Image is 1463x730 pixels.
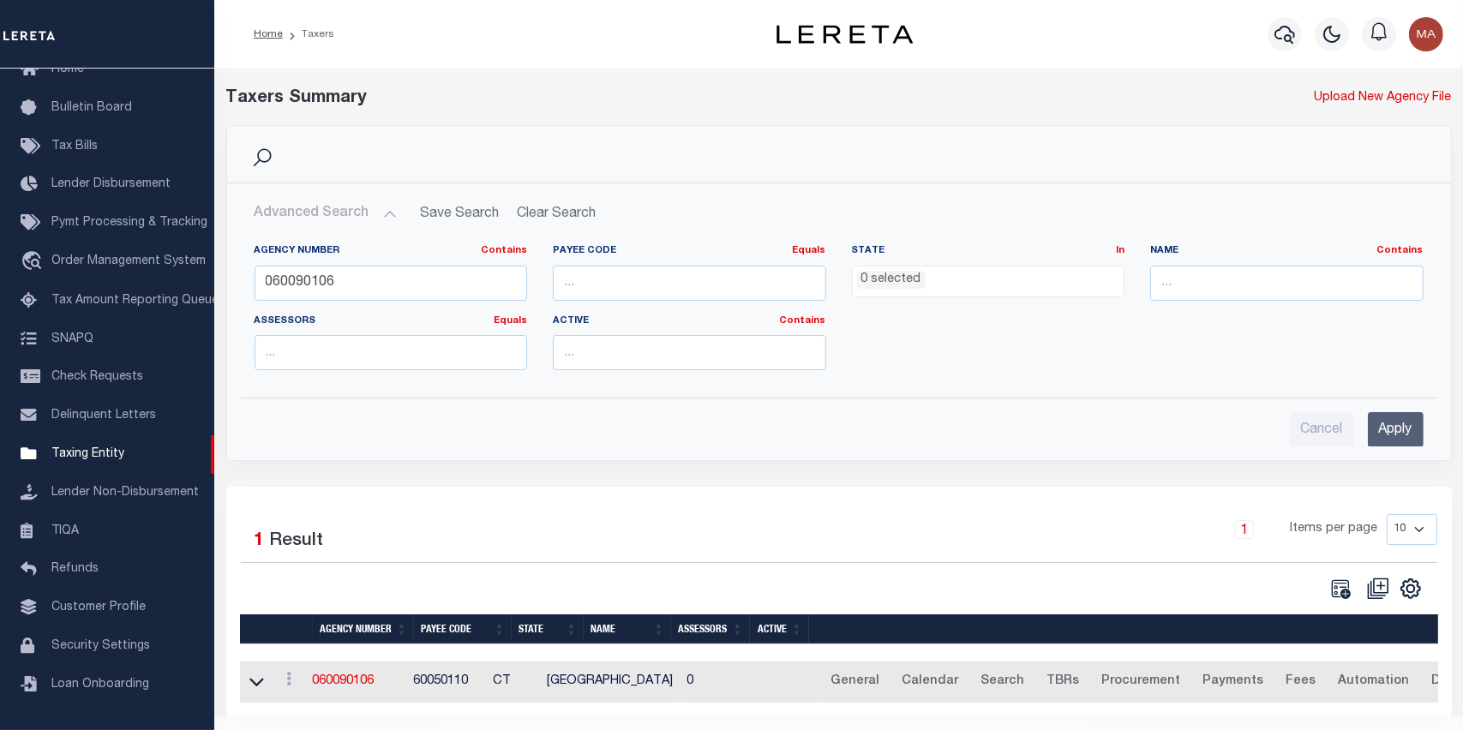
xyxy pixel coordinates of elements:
span: Security Settings [51,640,150,652]
a: Contains [780,316,826,326]
label: Name [1150,244,1424,259]
a: In [1116,246,1124,255]
a: 1 [1235,520,1254,539]
span: Taxing Entity [51,448,124,460]
a: Contains [1377,246,1424,255]
a: Fees [1279,668,1324,696]
th: Payee Code: activate to sort column ascending [414,614,512,644]
span: Items per page [1291,520,1378,539]
span: Pymt Processing & Tracking [51,217,207,229]
input: ... [553,335,826,370]
a: Equals [494,316,527,326]
td: [GEOGRAPHIC_DATA] [541,661,681,703]
input: ... [255,335,528,370]
li: 0 selected [857,271,926,290]
span: Tax Bills [51,141,98,153]
a: Automation [1331,668,1418,696]
label: State [852,244,1125,259]
span: Check Requests [51,371,143,383]
label: Active [553,314,826,329]
a: 060090106 [313,675,375,687]
span: TIQA [51,524,79,536]
a: Contains [481,246,527,255]
a: General [824,668,888,696]
td: 60050110 [407,661,487,703]
span: Lender Non-Disbursement [51,487,199,499]
span: Customer Profile [51,601,146,613]
span: 1 [255,532,265,550]
i: travel_explore [21,251,48,273]
span: Lender Disbursement [51,178,171,190]
a: Upload New Agency File [1315,89,1452,108]
input: ... [255,266,528,301]
li: Taxers [283,27,334,42]
a: Procurement [1094,668,1189,696]
img: logo-dark.svg [776,25,914,44]
button: Advanced Search [255,197,397,230]
label: Assessors [255,314,528,329]
a: Payments [1196,668,1272,696]
th: Agency Number: activate to sort column ascending [313,614,414,644]
label: Result [270,528,324,555]
a: Search [974,668,1033,696]
span: Order Management System [51,255,206,267]
th: State: activate to sort column ascending [512,614,584,644]
span: Refunds [51,563,99,575]
input: Cancel [1290,412,1354,447]
label: Payee Code [553,244,826,259]
input: Apply [1368,412,1424,447]
span: Tax Amount Reporting Queue [51,295,219,307]
td: 0 [681,661,758,703]
th: Active: activate to sort column ascending [750,614,809,644]
div: Taxers Summary [226,86,1139,111]
input: ... [1150,266,1424,301]
td: CT [487,661,541,703]
a: Equals [793,246,826,255]
span: SNAPQ [51,332,93,344]
span: Bulletin Board [51,102,132,114]
span: Loan Onboarding [51,679,149,691]
label: Agency Number [255,244,528,259]
th: Name: activate to sort column ascending [584,614,671,644]
th: Assessors: activate to sort column ascending [671,614,750,644]
a: Home [254,29,283,39]
span: Home [51,63,84,75]
a: TBRs [1040,668,1088,696]
input: ... [553,266,826,301]
img: svg+xml;base64,PHN2ZyB4bWxucz0iaHR0cDovL3d3dy53My5vcmcvMjAwMC9zdmciIHBvaW50ZXItZXZlbnRzPSJub25lIi... [1409,17,1443,51]
span: Delinquent Letters [51,410,156,422]
a: Calendar [895,668,967,696]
